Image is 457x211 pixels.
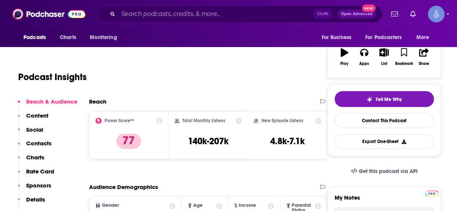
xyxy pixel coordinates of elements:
[26,126,43,133] p: Social
[26,154,44,161] p: Charts
[270,135,305,147] h3: 4.8k-7.1k
[26,182,51,189] p: Sponsors
[381,61,387,66] div: List
[354,43,374,71] button: Apps
[419,61,429,66] div: Share
[26,196,45,203] p: Details
[407,8,419,20] a: Show notifications dropdown
[89,183,158,191] h2: Audience Demographics
[182,118,225,123] h2: Total Monthly Listens
[340,61,348,66] div: Play
[55,30,81,45] a: Charts
[97,5,382,23] div: Search podcasts, credits, & more...
[18,112,49,126] button: Content
[376,96,402,102] span: Tell Me Why
[85,30,127,45] button: open menu
[18,154,44,168] button: Charts
[345,162,424,181] a: Get this podcast via API
[314,9,332,19] span: Ctrl K
[374,43,394,71] button: List
[428,6,444,22] span: Logged in as Spiral5-G1
[13,7,85,21] img: Podchaser - Follow, Share and Rate Podcasts
[359,61,369,66] div: Apps
[335,134,434,149] button: Export One-Sheet
[60,32,76,43] span: Charts
[193,203,203,208] span: Age
[428,6,444,22] img: User Profile
[341,12,372,16] span: Open Advanced
[365,32,402,43] span: For Podcasters
[335,194,434,207] label: My Notes
[394,43,414,71] button: Bookmark
[261,118,303,123] h2: New Episode Listens
[18,140,52,154] button: Contacts
[18,196,45,210] button: Details
[188,135,228,147] h3: 140k-207k
[118,8,314,20] input: Search podcasts, credits, & more...
[89,98,106,105] h2: Reach
[338,9,376,19] button: Open AdvancedNew
[18,98,77,112] button: Reach & Audience
[116,134,141,149] p: 77
[26,140,52,147] p: Contacts
[414,43,434,71] button: Share
[90,32,117,43] span: Monitoring
[23,32,46,43] span: Podcasts
[18,182,51,196] button: Sponsors
[26,112,49,119] p: Content
[335,113,434,128] a: Contact This Podcast
[321,32,351,43] span: For Business
[26,168,54,175] p: Rate Card
[425,189,438,197] a: Pro website
[335,43,354,71] button: Play
[411,30,439,45] button: open menu
[18,168,54,182] button: Rate Card
[416,32,429,43] span: More
[428,6,444,22] button: Show profile menu
[18,126,43,140] button: Social
[358,168,417,175] span: Get this podcast via API
[335,91,434,107] button: tell me why sparkleTell Me Why
[102,203,119,208] span: Gender
[18,30,56,45] button: open menu
[395,61,413,66] div: Bookmark
[366,96,372,102] img: tell me why sparkle
[316,30,361,45] button: open menu
[18,71,87,83] h1: Podcast Insights
[362,5,376,12] span: New
[239,203,256,208] span: Income
[105,118,134,123] h2: Power Score™
[26,98,77,105] p: Reach & Audience
[425,191,438,197] img: Podchaser Pro
[360,30,413,45] button: open menu
[388,8,401,20] a: Show notifications dropdown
